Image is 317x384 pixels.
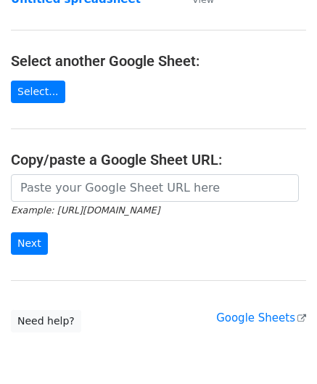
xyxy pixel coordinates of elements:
a: Select... [11,81,65,103]
a: Need help? [11,310,81,332]
iframe: Chat Widget [244,314,317,384]
h4: Copy/paste a Google Sheet URL: [11,151,306,168]
h4: Select another Google Sheet: [11,52,306,70]
input: Next [11,232,48,255]
a: Google Sheets [216,311,306,324]
input: Paste your Google Sheet URL here [11,174,299,202]
small: Example: [URL][DOMAIN_NAME] [11,205,160,216]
